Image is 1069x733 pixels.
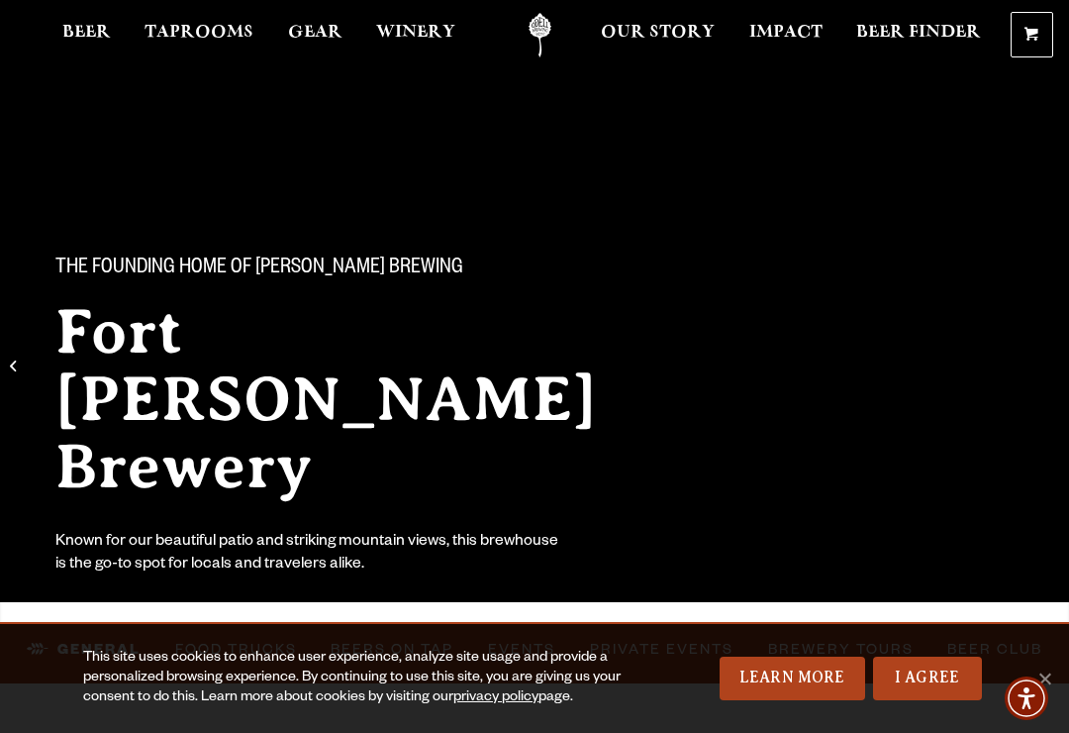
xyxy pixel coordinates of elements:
[83,649,665,708] div: This site uses cookies to enhance user experience, analyze site usage and provide a personalized ...
[749,25,823,41] span: Impact
[132,13,266,57] a: Taprooms
[453,690,538,706] a: privacy policy
[843,13,994,57] a: Beer Finder
[503,13,577,57] a: Odell Home
[720,657,865,700] a: Learn More
[55,298,673,500] h2: Fort [PERSON_NAME] Brewery
[1005,677,1048,720] div: Accessibility Menu
[145,25,253,41] span: Taprooms
[736,13,835,57] a: Impact
[363,13,468,57] a: Winery
[275,13,355,57] a: Gear
[55,257,463,282] span: The Founding Home of [PERSON_NAME] Brewing
[62,25,111,41] span: Beer
[55,532,562,577] div: Known for our beautiful patio and striking mountain views, this brewhouse is the go-to spot for l...
[601,25,715,41] span: Our Story
[588,13,728,57] a: Our Story
[856,25,981,41] span: Beer Finder
[288,25,342,41] span: Gear
[49,13,124,57] a: Beer
[873,657,982,700] a: I Agree
[376,25,455,41] span: Winery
